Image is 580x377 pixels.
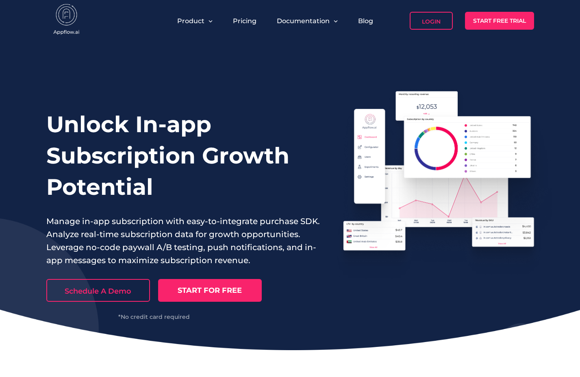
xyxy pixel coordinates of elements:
p: Manage in-app subscription with easy-to-integrate purchase SDK. Analyze real-time subscription da... [46,215,320,267]
a: Pricing [233,17,256,25]
a: Schedule A Demo [46,279,150,302]
span: Documentation [277,17,330,25]
a: Login [410,12,453,30]
a: Blog [358,17,373,25]
button: Documentation [277,17,338,25]
div: *No credit card required [46,314,262,320]
span: Product [177,17,204,25]
a: Start Free Trial [465,12,534,30]
button: Product [177,17,213,25]
img: appflow.ai-logo [46,4,87,37]
h1: Unlock In-app Subscription Growth Potential [46,109,320,203]
a: START FOR FREE [158,279,262,302]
